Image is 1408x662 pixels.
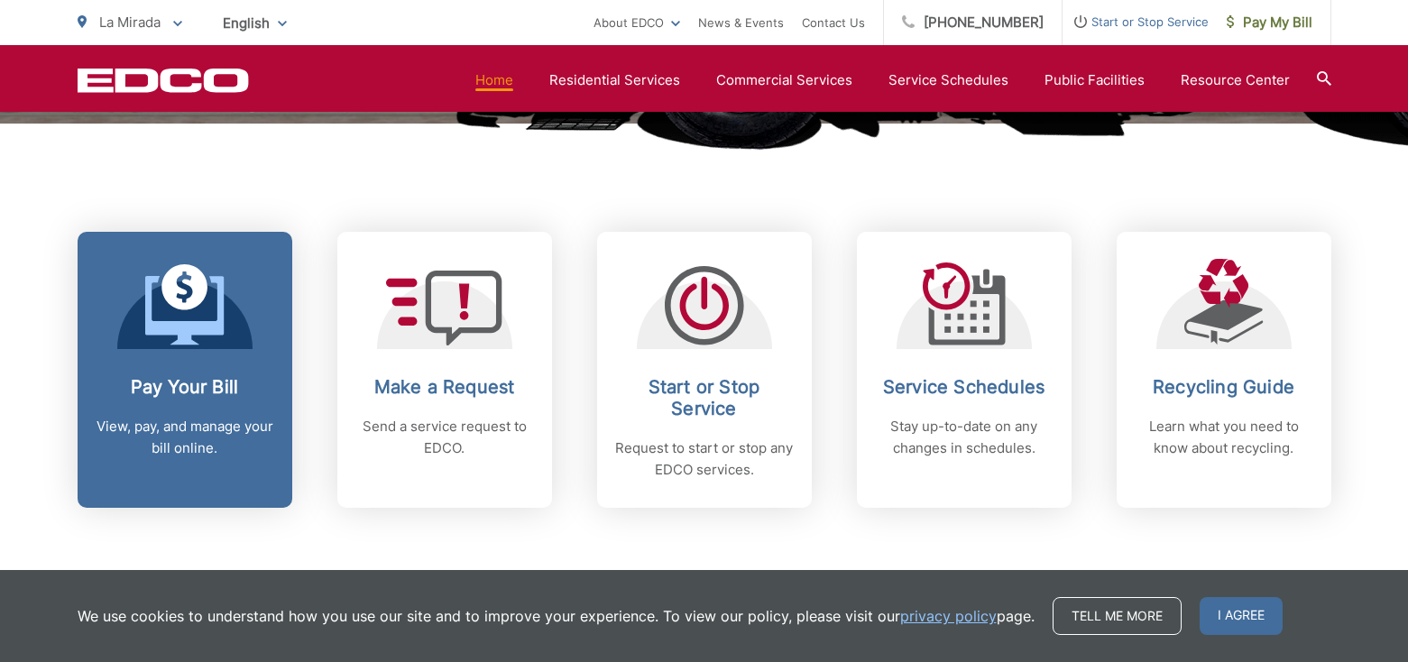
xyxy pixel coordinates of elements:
a: Tell me more [1053,597,1182,635]
a: Resource Center [1181,69,1290,91]
h2: Start or Stop Service [615,376,794,419]
h2: Make a Request [355,376,534,398]
a: Service Schedules Stay up-to-date on any changes in schedules. [857,232,1072,508]
p: Stay up-to-date on any changes in schedules. [875,416,1054,459]
p: View, pay, and manage your bill online. [96,416,274,459]
h2: Service Schedules [875,376,1054,398]
a: News & Events [698,12,784,33]
a: Residential Services [549,69,680,91]
p: We use cookies to understand how you use our site and to improve your experience. To view our pol... [78,605,1035,627]
span: English [209,7,300,39]
a: Home [475,69,513,91]
a: Public Facilities [1044,69,1145,91]
a: privacy policy [900,605,997,627]
h2: Recycling Guide [1135,376,1313,398]
h2: Pay Your Bill [96,376,274,398]
a: Contact Us [802,12,865,33]
a: Pay Your Bill View, pay, and manage your bill online. [78,232,292,508]
a: About EDCO [594,12,680,33]
p: Learn what you need to know about recycling. [1135,416,1313,459]
a: Service Schedules [888,69,1008,91]
span: La Mirada [99,14,161,31]
span: I agree [1200,597,1283,635]
a: Recycling Guide Learn what you need to know about recycling. [1117,232,1331,508]
span: Pay My Bill [1227,12,1312,33]
p: Send a service request to EDCO. [355,416,534,459]
p: Request to start or stop any EDCO services. [615,437,794,481]
a: EDCD logo. Return to the homepage. [78,68,249,93]
a: Commercial Services [716,69,852,91]
a: Make a Request Send a service request to EDCO. [337,232,552,508]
